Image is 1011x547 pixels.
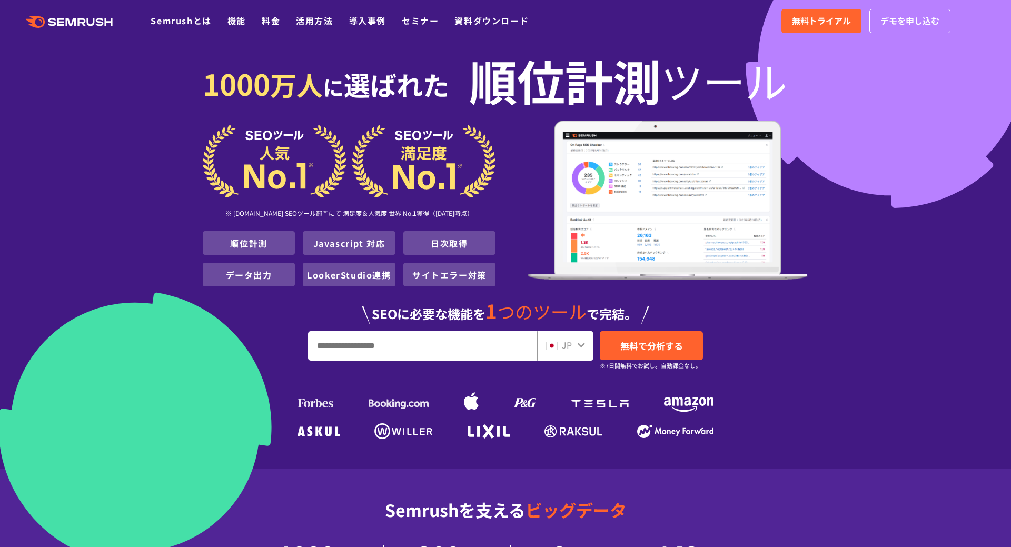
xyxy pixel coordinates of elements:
span: 万人 [270,65,323,103]
span: 選ばれた [344,65,449,103]
input: URL、キーワードを入力してください [309,332,537,360]
a: 活用方法 [296,14,333,27]
a: 料金 [262,14,280,27]
span: で完結。 [587,304,637,323]
a: 無料トライアル [781,9,861,33]
span: JP [562,339,572,351]
span: 1 [485,296,497,325]
a: データ出力 [226,268,272,281]
div: ※ [DOMAIN_NAME] SEOツール部門にて 満足度＆人気度 世界 No.1獲得（[DATE]時点） [203,197,495,231]
a: 順位計測 [230,237,267,250]
span: つのツール [497,299,587,324]
a: セミナー [402,14,439,27]
span: 1000 [203,62,270,104]
a: 機能 [227,14,246,27]
span: デモを申し込む [880,14,939,28]
span: ビッグデータ [526,498,627,522]
a: 無料で分析する [600,331,703,360]
span: 順位計測 [469,59,661,101]
a: デモを申し込む [869,9,950,33]
span: ツール [661,59,787,101]
a: Semrushとは [151,14,211,27]
small: ※7日間無料でお試し。自動課金なし。 [600,361,701,371]
div: Semrushを支える [203,492,808,545]
div: SEOに必要な機能を [203,291,808,325]
a: LookerStudio連携 [307,268,391,281]
a: Javascript 対応 [313,237,385,250]
a: 導入事例 [349,14,386,27]
a: 日次取得 [431,237,468,250]
span: 無料トライアル [792,14,851,28]
a: サイトエラー対策 [412,268,487,281]
span: に [323,72,344,102]
a: 資料ダウンロード [454,14,529,27]
span: 無料で分析する [620,339,683,352]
